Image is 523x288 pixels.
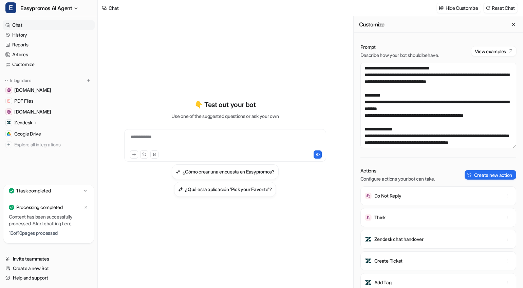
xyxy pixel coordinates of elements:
p: Integrations [10,78,31,83]
a: Chat [3,20,95,30]
img: customize [439,5,444,11]
a: www.easypromosapp.com[DOMAIN_NAME] [3,107,95,117]
img: Zendesk chat handover icon [365,236,372,243]
p: 10 of 10 pages processed [9,230,89,236]
a: Create a new Bot [3,264,95,273]
p: Do Not Reply [374,192,401,199]
button: Close flyout [509,20,518,28]
p: Use one of the suggested questions or ask your own [171,112,279,120]
p: Zendesk chat handover [374,236,424,243]
a: Articles [3,50,95,59]
img: PDF Files [7,99,11,103]
img: reset [486,5,490,11]
p: Content has been successfully processed. [9,213,89,227]
p: 1 task completed [16,187,51,194]
img: ¿Cómo crear una encuesta en Easypromos? [176,169,181,174]
h3: ¿Qué es la aplicación 'Pick your Favorite'? [185,186,272,193]
p: Hide Customize [446,4,478,12]
span: [DOMAIN_NAME] [14,108,51,115]
img: explore all integrations [5,141,12,148]
img: Do Not Reply icon [365,192,372,199]
span: Explore all integrations [14,139,92,150]
p: Prompt [360,44,439,50]
a: PDF FilesPDF Files [3,96,95,106]
span: E [5,2,16,13]
p: Describe how your bot should behave. [360,52,439,59]
img: Add Tag icon [365,279,372,286]
button: Integrations [3,77,33,84]
img: menu_add.svg [86,78,91,83]
button: Hide Customize [437,3,481,13]
img: create-action-icon.svg [467,172,472,177]
a: easypromos-apiref.redoc.ly[DOMAIN_NAME] [3,85,95,95]
h2: Customize [359,21,385,28]
img: Zendesk [7,121,11,125]
p: Think [374,214,386,221]
img: easypromos-apiref.redoc.ly [7,88,11,92]
a: Invite teammates [3,254,95,264]
button: View examples [471,46,516,56]
p: 👇 Test out your bot [194,100,256,110]
a: Google DriveGoogle Drive [3,129,95,139]
p: Actions [360,167,435,174]
a: History [3,30,95,40]
p: Configure actions your bot can take. [360,176,435,182]
img: Think icon [365,214,372,221]
p: Processing completed [16,204,62,211]
p: Create Ticket [374,258,403,264]
span: Easypromos AI Agent [20,3,72,13]
a: Reports [3,40,95,49]
img: Google Drive [7,132,11,136]
h3: ¿Cómo crear una encuesta en Easypromos? [183,168,275,175]
button: ¿Qué es la aplicación 'Pick your Favorite'?¿Qué es la aplicación 'Pick your Favorite'? [174,182,276,197]
span: Google Drive [14,130,41,137]
img: expand menu [4,78,9,83]
p: Add Tag [374,279,392,286]
a: Customize [3,60,95,69]
a: Start chatting here [33,221,72,226]
a: Explore all integrations [3,140,95,149]
span: PDF Files [14,98,33,104]
img: Create Ticket icon [365,258,372,264]
p: Zendesk [14,119,32,126]
div: Chat [109,4,119,12]
button: ¿Cómo crear una encuesta en Easypromos?¿Cómo crear una encuesta en Easypromos? [172,164,279,179]
a: Help and support [3,273,95,283]
img: www.easypromosapp.com [7,110,11,114]
button: Create new action [465,170,516,180]
span: [DOMAIN_NAME] [14,87,51,94]
button: Reset Chat [484,3,518,13]
img: ¿Qué es la aplicación 'Pick your Favorite'? [178,187,183,192]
